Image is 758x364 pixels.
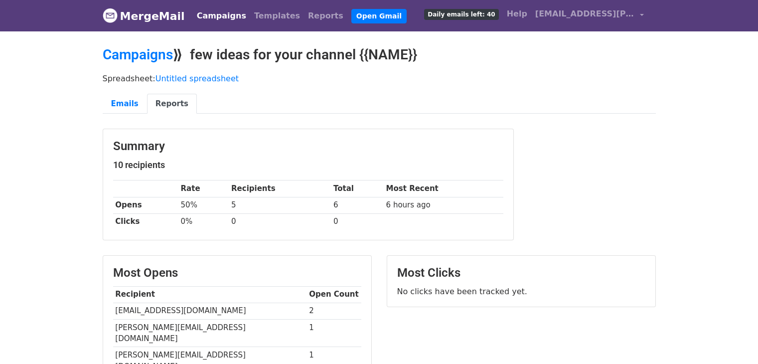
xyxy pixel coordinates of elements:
[103,8,118,23] img: MergeMail logo
[103,94,147,114] a: Emails
[397,266,645,280] h3: Most Clicks
[147,94,197,114] a: Reports
[113,303,307,319] td: [EMAIL_ADDRESS][DOMAIN_NAME]
[331,181,384,197] th: Total
[304,6,347,26] a: Reports
[113,197,178,213] th: Opens
[250,6,304,26] a: Templates
[113,286,307,303] th: Recipient
[113,319,307,347] td: [PERSON_NAME][EMAIL_ADDRESS][DOMAIN_NAME]
[331,213,384,230] td: 0
[397,286,645,297] p: No clicks have been tracked yet.
[331,197,384,213] td: 6
[384,181,503,197] th: Most Recent
[178,213,229,230] td: 0%
[351,9,407,23] a: Open Gmail
[420,4,502,24] a: Daily emails left: 40
[178,197,229,213] td: 50%
[113,139,503,154] h3: Summary
[307,319,361,347] td: 1
[229,197,331,213] td: 5
[193,6,250,26] a: Campaigns
[307,303,361,319] td: 2
[103,46,656,63] h2: ⟫ few ideas for your channel {{NAME}}
[384,197,503,213] td: 6 hours ago
[155,74,239,83] a: Untitled spreadsheet
[103,46,173,63] a: Campaigns
[113,213,178,230] th: Clicks
[531,4,648,27] a: [EMAIL_ADDRESS][PERSON_NAME][DOMAIN_NAME]
[103,5,185,26] a: MergeMail
[229,213,331,230] td: 0
[178,181,229,197] th: Rate
[424,9,498,20] span: Daily emails left: 40
[103,73,656,84] p: Spreadsheet:
[229,181,331,197] th: Recipients
[113,160,503,171] h5: 10 recipients
[113,266,361,280] h3: Most Opens
[535,8,635,20] span: [EMAIL_ADDRESS][PERSON_NAME][DOMAIN_NAME]
[307,286,361,303] th: Open Count
[503,4,531,24] a: Help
